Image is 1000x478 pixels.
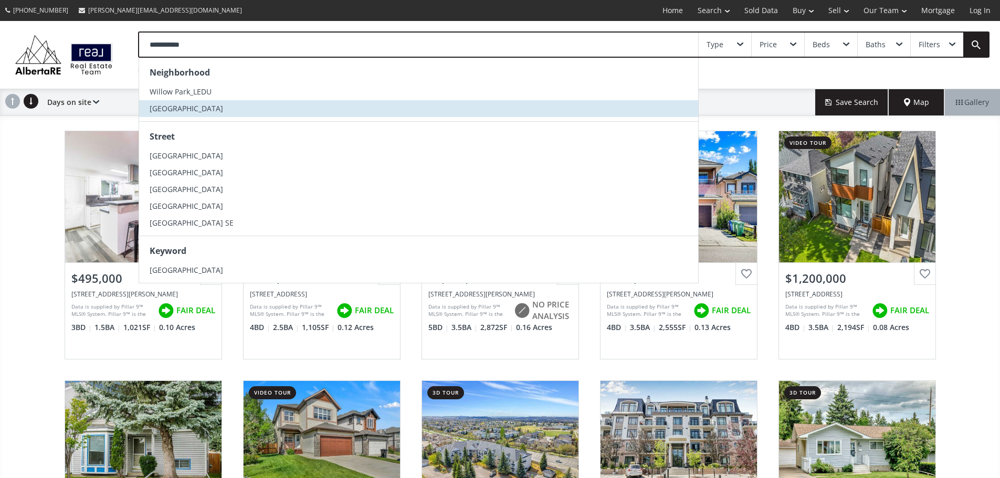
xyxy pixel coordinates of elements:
[785,270,929,286] div: $1,200,000
[815,89,889,115] button: Save Search
[919,41,940,48] div: Filters
[873,322,909,333] span: 0.08 Acres
[712,305,751,316] span: FAIR DEAL
[956,97,989,108] span: Gallery
[334,300,355,321] img: rating icon
[707,41,723,48] div: Type
[694,322,731,333] span: 0.13 Acres
[428,322,449,333] span: 5 BD
[250,290,394,299] div: 10223 Wapiti Drive SE, Calgary, AB T2J 1J3
[904,97,929,108] span: Map
[768,120,946,370] a: video tour$1,200,000[STREET_ADDRESS]Data is supplied by Pillar 9™ MLS® System. Pillar 9™ is the o...
[150,184,223,194] span: [GEOGRAPHIC_DATA]
[10,33,117,77] img: Logo
[869,300,890,321] img: rating icon
[250,322,270,333] span: 4 BD
[150,103,223,113] span: [GEOGRAPHIC_DATA]
[785,303,867,318] div: Data is supplied by Pillar 9™ MLS® System. Pillar 9™ is the owner of the copyright in its MLS® Sy...
[480,322,513,333] span: 2,872 SF
[54,120,233,370] a: $495,000[STREET_ADDRESS][PERSON_NAME]Data is supplied by Pillar 9™ MLS® System. Pillar 9™ is the ...
[150,265,223,275] span: [GEOGRAPHIC_DATA]
[150,218,234,228] span: [GEOGRAPHIC_DATA] SE
[150,201,223,211] span: [GEOGRAPHIC_DATA]
[71,290,215,299] div: 92 Erin Woods Drive SE, Calgary, AB T2B 2S1
[837,322,870,333] span: 2,194 SF
[659,322,692,333] span: 2,555 SF
[760,41,777,48] div: Price
[13,6,68,15] span: [PHONE_NUMBER]
[159,322,195,333] span: 0.10 Acres
[155,300,176,321] img: rating icon
[71,322,92,333] span: 3 BD
[516,322,552,333] span: 0.16 Acres
[890,305,929,316] span: FAIR DEAL
[73,1,247,20] a: [PERSON_NAME][EMAIL_ADDRESS][DOMAIN_NAME]
[889,89,944,115] div: Map
[355,305,394,316] span: FAIR DEAL
[138,63,303,78] div: Location: [GEOGRAPHIC_DATA] Featured Listings
[71,303,153,318] div: Data is supplied by Pillar 9™ MLS® System. Pillar 9™ is the owner of the copyright in its MLS® Sy...
[813,41,830,48] div: Beds
[150,67,210,78] strong: Neighborhood
[71,270,215,286] div: $495,000
[428,303,509,318] div: Data is supplied by Pillar 9™ MLS® System. Pillar 9™ is the owner of the copyright in its MLS® Sy...
[785,322,806,333] span: 4 BD
[123,322,156,333] span: 1,021 SF
[42,89,99,115] div: Days on site
[630,322,656,333] span: 3.5 BA
[451,322,478,333] span: 3.5 BA
[150,151,223,161] span: [GEOGRAPHIC_DATA]
[250,303,331,318] div: Data is supplied by Pillar 9™ MLS® System. Pillar 9™ is the owner of the copyright in its MLS® Sy...
[150,131,175,142] strong: Street
[532,299,572,322] span: NO PRICE ANALYSIS
[785,290,929,299] div: 420 14 Avenue NE, Calgary, AB T2E 1E5
[691,300,712,321] img: rating icon
[150,245,186,257] strong: Keyword
[607,322,627,333] span: 4 BD
[338,322,374,333] span: 0.12 Acres
[428,290,572,299] div: 21 Douglas Woods Manor SE, Calgary, AB T2Z 2E7
[607,303,688,318] div: Data is supplied by Pillar 9™ MLS® System. Pillar 9™ is the owner of the copyright in its MLS® Sy...
[150,87,212,97] span: Willow Park_LEDU
[176,305,215,316] span: FAIR DEAL
[607,290,751,299] div: 187 Gleneagles View, Cochrane, AB T4C 1W2
[808,322,835,333] span: 3.5 BA
[273,322,299,333] span: 2.5 BA
[88,6,242,15] span: [PERSON_NAME][EMAIL_ADDRESS][DOMAIN_NAME]
[944,89,1000,115] div: Gallery
[866,41,886,48] div: Baths
[511,300,532,321] img: rating icon
[302,322,335,333] span: 1,105 SF
[150,167,223,177] span: [GEOGRAPHIC_DATA]
[94,322,121,333] span: 1.5 BA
